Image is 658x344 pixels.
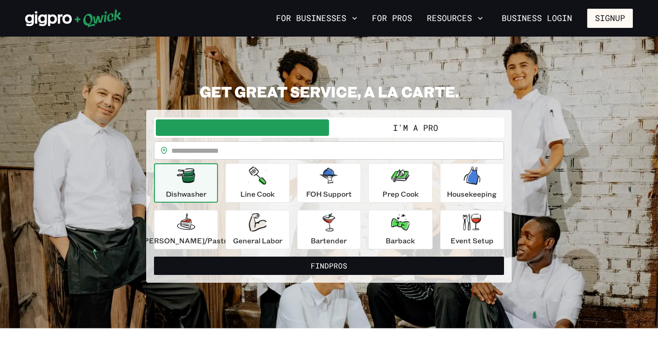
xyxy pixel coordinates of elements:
button: FOH Support [297,163,361,203]
button: I'm a Business [156,119,329,136]
button: Resources [423,11,487,26]
button: Signup [587,9,633,28]
button: Barback [368,210,432,249]
a: Business Login [494,9,580,28]
p: Dishwasher [166,188,207,199]
p: General Labor [233,235,282,246]
button: [PERSON_NAME]/Pastry [154,210,218,249]
button: For Businesses [272,11,361,26]
p: FOH Support [306,188,352,199]
p: Line Cook [240,188,275,199]
button: Line Cook [225,163,289,203]
p: Prep Cook [382,188,419,199]
h2: GET GREAT SERVICE, A LA CARTE. [146,82,512,101]
button: FindPros [154,257,504,275]
button: I'm a Pro [329,119,502,136]
p: Event Setup [451,235,493,246]
button: Event Setup [440,210,504,249]
p: Housekeeping [447,188,497,199]
button: Prep Cook [368,163,432,203]
p: [PERSON_NAME]/Pastry [141,235,231,246]
p: Barback [386,235,415,246]
button: Housekeeping [440,163,504,203]
button: Dishwasher [154,163,218,203]
p: Bartender [311,235,347,246]
a: For Pros [368,11,416,26]
button: Bartender [297,210,361,249]
button: General Labor [225,210,289,249]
